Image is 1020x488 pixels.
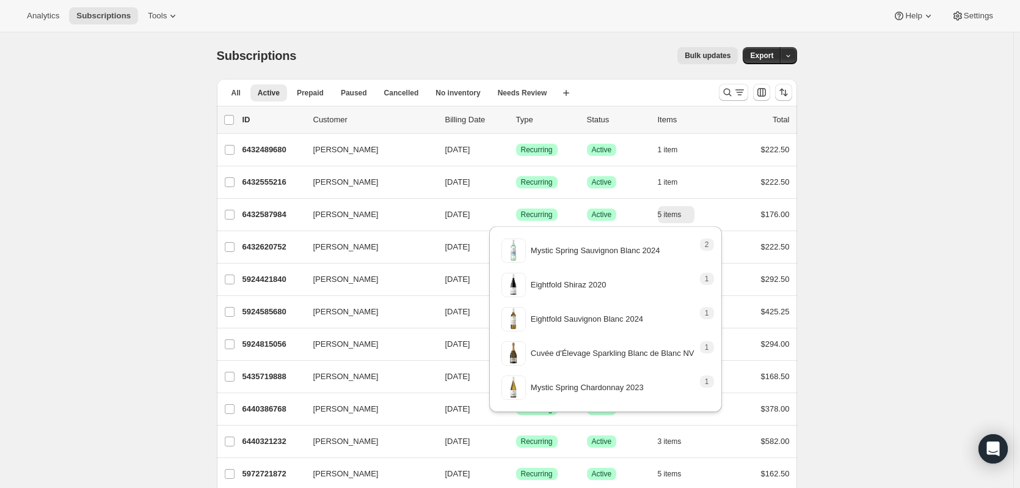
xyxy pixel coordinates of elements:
span: [DATE] [445,372,470,381]
div: Items [658,114,719,126]
p: 6440386768 [242,403,304,415]
span: Active [592,145,612,155]
span: [DATE] [445,275,470,284]
p: 6440321232 [242,435,304,448]
button: Sort the results [775,84,792,101]
button: 5 items [658,465,695,482]
span: [PERSON_NAME] [313,403,379,415]
p: 5435719888 [242,371,304,383]
button: [PERSON_NAME] [306,302,428,322]
span: [PERSON_NAME] [313,144,379,156]
span: Active [592,437,612,446]
span: $222.50 [761,145,790,154]
div: 6432555216[PERSON_NAME][DATE]SuccessRecurringSuccessActive1 item$222.50 [242,174,790,191]
span: Recurring [521,145,553,155]
p: 5924585680 [242,306,304,318]
span: No inventory [435,88,480,98]
span: Settings [964,11,993,21]
p: 6432587984 [242,209,304,221]
span: Active [592,177,612,187]
button: 3 items [658,433,695,450]
span: $162.50 [761,469,790,478]
span: [DATE] [445,210,470,219]
button: Export [743,47,781,64]
div: 6440321232[PERSON_NAME][DATE]SuccessRecurringSuccessActive3 items$582.00 [242,433,790,450]
span: Prepaid [297,88,324,98]
span: Active [592,469,612,479]
div: 6432620752[PERSON_NAME][DATE]SuccessRecurringSuccessActive3 items$222.50 [242,238,790,256]
button: [PERSON_NAME] [306,399,428,419]
span: [PERSON_NAME] [313,468,379,480]
button: [PERSON_NAME] [306,172,428,192]
button: [PERSON_NAME] [306,432,428,451]
span: [PERSON_NAME] [313,435,379,448]
span: Bulk updates [685,51,730,61]
button: 1 item [658,141,691,158]
button: Create new view [556,84,576,102]
div: 5924815056[PERSON_NAME][DATE]SuccessRecurringSuccessActive4 items$294.00 [242,336,790,353]
button: Analytics [20,7,67,24]
button: [PERSON_NAME] [306,237,428,257]
span: [PERSON_NAME] [313,371,379,383]
div: 5972721872[PERSON_NAME][DATE]SuccessRecurringSuccessActive5 items$162.50 [242,465,790,482]
span: Recurring [521,469,553,479]
span: $168.50 [761,372,790,381]
p: 6432620752 [242,241,304,253]
span: [DATE] [445,307,470,316]
span: Paused [341,88,367,98]
div: 5924421840[PERSON_NAME][DATE]SuccessRecurringSuccessActive3 items$292.50 [242,271,790,288]
button: [PERSON_NAME] [306,367,428,386]
p: 6432555216 [242,176,304,188]
span: Recurring [521,177,553,187]
button: Bulk updates [677,47,738,64]
span: 2 [705,240,709,250]
button: [PERSON_NAME] [306,335,428,354]
button: Customize table column order and visibility [753,84,770,101]
span: Analytics [27,11,59,21]
span: Active [258,88,280,98]
span: [DATE] [445,469,470,478]
span: [DATE] [445,339,470,349]
span: $222.50 [761,177,790,187]
span: [PERSON_NAME] [313,209,379,221]
span: 5 items [658,210,682,220]
span: [PERSON_NAME] [313,176,379,188]
span: $582.00 [761,437,790,446]
span: 3 items [658,437,682,446]
span: Recurring [521,437,553,446]
span: $222.50 [761,242,790,251]
span: Help [905,11,922,21]
div: Open Intercom Messenger [978,434,1008,464]
span: 1 [705,342,709,352]
button: [PERSON_NAME] [306,205,428,224]
button: [PERSON_NAME] [306,270,428,289]
span: [DATE] [445,177,470,187]
span: Subscriptions [76,11,131,21]
div: IDCustomerBilling DateTypeStatusItemsTotal [242,114,790,126]
span: 1 item [658,177,678,187]
p: Total [773,114,789,126]
button: [PERSON_NAME] [306,140,428,160]
span: [PERSON_NAME] [313,241,379,253]
span: [PERSON_NAME] [313,338,379,350]
p: ID [242,114,304,126]
button: Help [886,7,941,24]
p: Eightfold Sauvignon Blanc 2024 [531,313,643,325]
p: 5924421840 [242,273,304,286]
button: Settings [944,7,1000,24]
span: [DATE] [445,437,470,446]
p: Status [587,114,648,126]
span: Needs Review [498,88,547,98]
p: Mystic Spring Chardonnay 2023 [531,382,644,394]
span: All [231,88,241,98]
button: 1 item [658,174,691,191]
span: Active [592,210,612,220]
p: 6432489680 [242,144,304,156]
p: Customer [313,114,435,126]
span: Export [750,51,773,61]
button: Search and filter results [719,84,748,101]
span: [PERSON_NAME] [313,273,379,286]
div: 6440386768[PERSON_NAME][DATE]SuccessRecurringSuccessActive2 items$378.00 [242,401,790,418]
span: 1 item [658,145,678,155]
p: Billing Date [445,114,506,126]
